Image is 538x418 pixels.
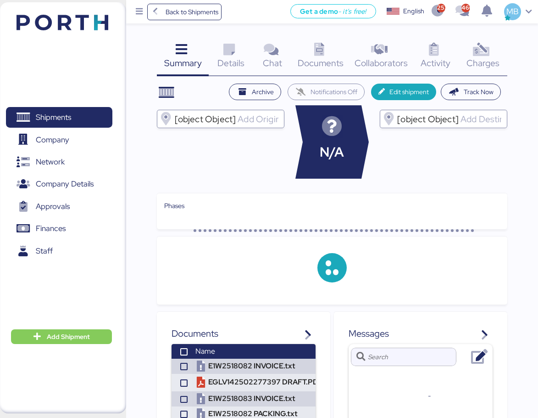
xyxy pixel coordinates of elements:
[6,152,112,173] a: Network
[175,115,236,123] span: [object Object]
[464,86,494,97] span: Track Now
[6,129,112,150] a: Company
[192,374,360,391] td: EGLV142502277397 DRAFT.PDF
[192,359,360,374] td: E1W2518082 INVOICE.txt
[389,86,429,97] span: Edit shipment
[195,346,215,356] span: Name
[263,57,282,69] span: Chat
[298,57,344,69] span: Documents
[355,57,408,69] span: Collaborators
[311,86,357,97] span: Notifications Off
[36,111,71,124] span: Shipments
[506,6,519,17] span: MB
[36,222,66,235] span: Finances
[466,57,499,69] span: Charges
[6,196,112,217] a: Approvals
[6,174,112,195] a: Company Details
[36,200,70,213] span: Approvals
[6,107,112,128] a: Shipments
[229,84,281,100] button: Archive
[36,155,65,169] span: Network
[403,6,424,16] div: English
[36,133,69,147] span: Company
[164,201,499,211] div: Phases
[47,331,90,342] span: Add Shipment
[349,327,493,340] div: Messages
[11,329,112,344] button: Add Shipment
[252,86,274,97] span: Archive
[236,113,280,124] input: [object Object]
[397,115,459,123] span: [object Object]
[6,218,112,239] a: Finances
[147,4,222,20] a: Back to Shipments
[192,391,360,407] td: E1W2518083 INVOICE.txt
[371,84,437,100] button: Edit shipment
[459,113,503,124] input: [object Object]
[36,177,94,191] span: Company Details
[217,57,244,69] span: Details
[172,327,316,340] div: Documents
[441,84,501,100] button: Track Now
[132,4,147,20] button: Menu
[368,348,451,366] input: Search
[166,6,218,17] span: Back to Shipments
[320,142,344,162] span: N/A
[36,244,53,258] span: Staff
[288,84,365,100] button: Notifications Off
[6,241,112,262] a: Staff
[164,57,202,69] span: Summary
[421,57,450,69] span: Activity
